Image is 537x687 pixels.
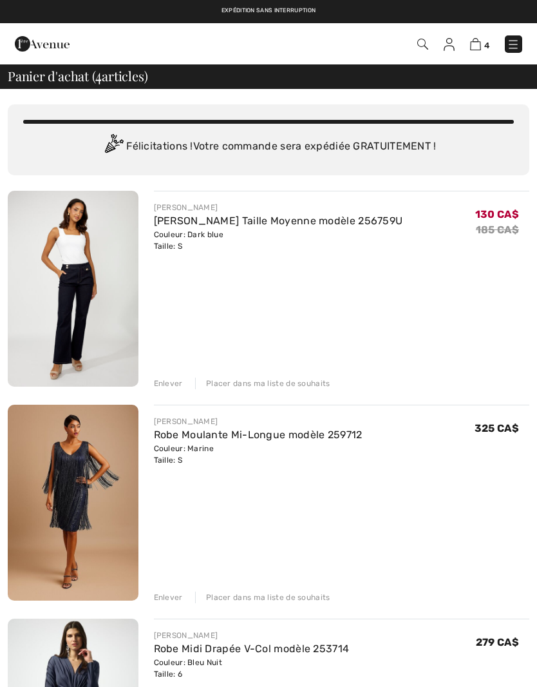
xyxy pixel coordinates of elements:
[154,630,350,641] div: [PERSON_NAME]
[475,208,519,220] span: 130 CA$
[484,41,489,50] span: 4
[154,202,403,213] div: [PERSON_NAME]
[15,37,70,49] a: 1ère Avenue
[15,31,70,57] img: 1ère Avenue
[476,224,519,236] s: 185 CA$
[154,229,403,252] div: Couleur: Dark blue Taille: S
[154,643,350,655] a: Robe Midi Drapée V-Col modèle 253714
[154,592,183,603] div: Enlever
[195,378,330,389] div: Placer dans ma liste de souhaits
[476,636,519,648] span: 279 CA$
[100,134,126,160] img: Congratulation2.svg
[8,70,147,82] span: Panier d'achat ( articles)
[154,378,183,389] div: Enlever
[417,39,428,50] img: Recherche
[95,66,102,83] span: 4
[154,215,403,227] a: [PERSON_NAME] Taille Moyenne modèle 256759U
[195,592,330,603] div: Placer dans ma liste de souhaits
[470,38,481,50] img: Panier d'achat
[444,38,455,51] img: Mes infos
[154,657,350,680] div: Couleur: Bleu Nuit Taille: 6
[23,134,514,160] div: Félicitations ! Votre commande sera expédiée GRATUITEMENT !
[154,429,363,441] a: Robe Moulante Mi-Longue modèle 259712
[8,191,138,387] img: Jean Évasé Taille Moyenne modèle 256759U
[154,443,363,466] div: Couleur: Marine Taille: S
[470,36,489,52] a: 4
[8,405,138,601] img: Robe Moulante Mi-Longue modèle 259712
[154,416,363,427] div: [PERSON_NAME]
[507,38,520,51] img: Menu
[475,422,519,434] span: 325 CA$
